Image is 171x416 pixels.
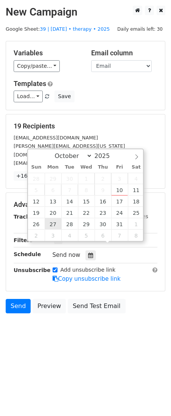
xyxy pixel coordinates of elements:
[95,165,111,170] span: Thu
[61,173,78,184] span: September 30, 2025
[40,26,110,32] a: 39 | [DATE] • therapy • 2025
[61,266,116,274] label: Add unsubscribe link
[14,214,39,220] strong: Tracking
[14,251,41,257] strong: Schedule
[14,49,80,57] h5: Variables
[28,207,45,218] span: October 19, 2025
[78,184,95,195] span: October 8, 2025
[78,195,95,207] span: October 15, 2025
[28,230,45,241] span: November 2, 2025
[6,6,165,19] h2: New Campaign
[45,230,61,241] span: November 3, 2025
[14,122,157,130] h5: 19 Recipients
[95,218,111,230] span: October 30, 2025
[78,165,95,170] span: Wed
[115,26,165,32] a: Daily emails left: 30
[61,218,78,230] span: October 28, 2025
[28,218,45,230] span: October 26, 2025
[78,207,95,218] span: October 22, 2025
[95,184,111,195] span: October 9, 2025
[28,195,45,207] span: October 12, 2025
[45,218,61,230] span: October 27, 2025
[28,184,45,195] span: October 5, 2025
[53,252,81,258] span: Send now
[45,165,61,170] span: Mon
[111,195,128,207] span: October 17, 2025
[133,380,171,416] iframe: Chat Widget
[14,237,33,243] strong: Filters
[61,207,78,218] span: October 21, 2025
[45,173,61,184] span: September 29, 2025
[61,165,78,170] span: Tue
[28,173,45,184] span: September 28, 2025
[91,49,157,57] h5: Email column
[45,207,61,218] span: October 20, 2025
[111,207,128,218] span: October 24, 2025
[95,173,111,184] span: October 2, 2025
[14,160,98,166] small: [EMAIL_ADDRESS][DOMAIN_NAME]
[68,299,125,313] a: Send Test Email
[111,165,128,170] span: Fri
[95,207,111,218] span: October 23, 2025
[14,91,43,102] a: Load...
[128,173,145,184] span: October 4, 2025
[128,184,145,195] span: October 11, 2025
[33,299,66,313] a: Preview
[61,184,78,195] span: October 7, 2025
[111,184,128,195] span: October 10, 2025
[61,230,78,241] span: November 4, 2025
[78,218,95,230] span: October 29, 2025
[115,25,165,33] span: Daily emails left: 30
[53,275,121,282] a: Copy unsubscribe link
[14,200,157,209] h5: Advanced
[14,80,46,88] a: Templates
[92,152,120,160] input: Year
[6,26,110,32] small: Google Sheet:
[128,218,145,230] span: November 1, 2025
[95,230,111,241] span: November 6, 2025
[78,173,95,184] span: October 1, 2025
[111,173,128,184] span: October 3, 2025
[128,165,145,170] span: Sat
[128,230,145,241] span: November 8, 2025
[78,230,95,241] span: November 5, 2025
[14,171,45,181] a: +16 more
[111,230,128,241] span: November 7, 2025
[14,135,98,141] small: [EMAIL_ADDRESS][DOMAIN_NAME]
[128,195,145,207] span: October 18, 2025
[28,165,45,170] span: Sun
[14,143,125,158] small: [PERSON_NAME][EMAIL_ADDRESS][US_STATE][DOMAIN_NAME]
[54,91,74,102] button: Save
[128,207,145,218] span: October 25, 2025
[45,184,61,195] span: October 6, 2025
[14,267,51,273] strong: Unsubscribe
[95,195,111,207] span: October 16, 2025
[14,60,60,72] a: Copy/paste...
[118,213,148,221] label: UTM Codes
[61,195,78,207] span: October 14, 2025
[111,218,128,230] span: October 31, 2025
[45,195,61,207] span: October 13, 2025
[6,299,31,313] a: Send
